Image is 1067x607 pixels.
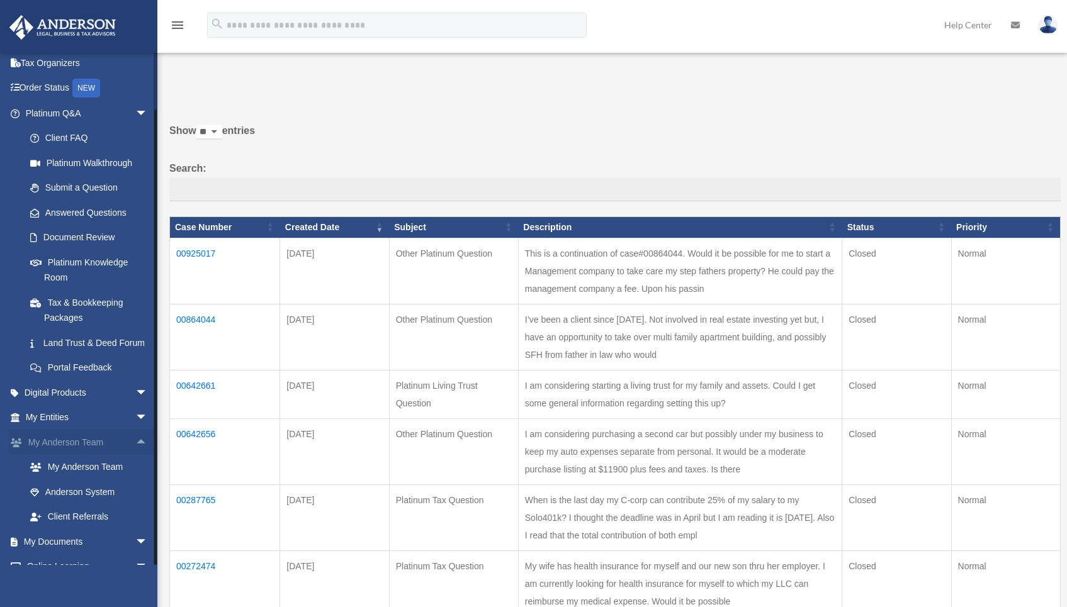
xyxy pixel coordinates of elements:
select: Showentries [196,125,222,140]
td: [DATE] [280,370,389,418]
a: Answered Questions [18,200,154,225]
td: 00864044 [170,304,280,370]
label: Show entries [169,122,1061,152]
td: Normal [951,370,1060,418]
td: [DATE] [280,304,389,370]
td: This is a continuation of case#00864044. Would it be possible for me to start a Management compan... [518,238,842,304]
td: [DATE] [280,484,389,550]
td: Other Platinum Question [389,304,518,370]
a: Order StatusNEW [9,75,167,101]
th: Description: activate to sort column ascending [518,216,842,238]
td: Normal [951,418,1060,484]
a: menu [170,22,185,33]
td: Other Platinum Question [389,418,518,484]
a: Platinum Knowledge Room [18,250,161,290]
div: NEW [72,79,100,97]
a: Anderson System [18,479,167,504]
a: Tax & Bookkeeping Packages [18,290,161,330]
td: When is the last day my C-corp can contribute 25% of my salary to my Solo401k? I thought the dead... [518,484,842,550]
td: 00642661 [170,370,280,418]
td: Closed [842,304,951,370]
a: Portal Feedback [18,355,161,381]
td: Platinum Living Trust Question [389,370,518,418]
span: arrow_drop_down [135,101,161,126]
a: Tax Organizers [9,50,167,75]
td: [DATE] [280,418,389,484]
td: Normal [951,484,1060,550]
span: arrow_drop_down [135,405,161,431]
td: Closed [842,238,951,304]
td: Other Platinum Question [389,238,518,304]
td: [DATE] [280,238,389,304]
a: Client Referrals [18,504,167,530]
input: Search: [169,177,1061,201]
td: I am considering starting a living trust for my family and assets. Could I get some general infor... [518,370,842,418]
a: My Entitiesarrow_drop_down [9,405,167,430]
th: Subject: activate to sort column ascending [389,216,518,238]
span: arrow_drop_down [135,380,161,406]
a: Online Learningarrow_drop_down [9,554,167,579]
i: search [210,17,224,31]
td: 00642656 [170,418,280,484]
a: Document Review [18,225,161,250]
a: Client FAQ [18,126,161,151]
a: Submit a Question [18,175,161,201]
td: Closed [842,370,951,418]
a: My Anderson Team [18,455,167,480]
td: Normal [951,238,1060,304]
td: I am considering purchasing a second car but possibly under my business to keep my auto expenses ... [518,418,842,484]
td: 00925017 [170,238,280,304]
td: Normal [951,304,1060,370]
span: arrow_drop_up [135,430,161,455]
a: My Anderson Teamarrow_drop_up [9,430,167,455]
a: Platinum Q&Aarrow_drop_down [9,101,161,126]
a: Digital Productsarrow_drop_down [9,380,167,405]
td: Closed [842,484,951,550]
th: Created Date: activate to sort column ascending [280,216,389,238]
a: My Documentsarrow_drop_down [9,529,167,554]
span: arrow_drop_down [135,529,161,555]
th: Case Number: activate to sort column ascending [170,216,280,238]
label: Search: [169,160,1061,201]
td: Closed [842,418,951,484]
td: I’ve been a client since [DATE]. Not involved in real estate investing yet but, I have an opportu... [518,304,842,370]
th: Priority: activate to sort column ascending [951,216,1060,238]
i: menu [170,18,185,33]
td: Platinum Tax Question [389,484,518,550]
a: Land Trust & Deed Forum [18,330,161,355]
th: Status: activate to sort column ascending [842,216,951,238]
span: arrow_drop_down [135,554,161,580]
img: User Pic [1039,16,1058,34]
a: Platinum Walkthrough [18,150,161,175]
td: 00287765 [170,484,280,550]
img: Anderson Advisors Platinum Portal [6,15,120,40]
